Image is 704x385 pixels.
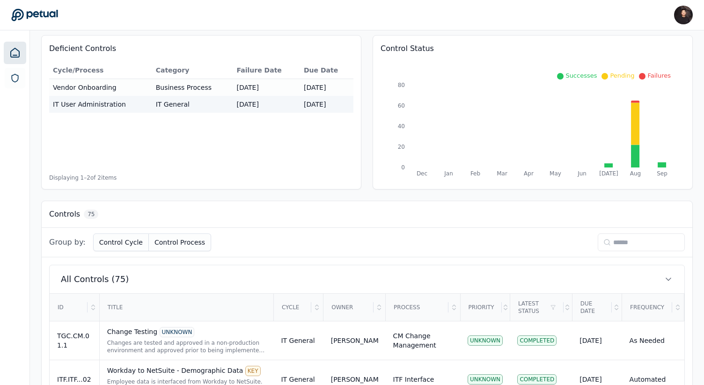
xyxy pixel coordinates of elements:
td: As Needed [622,321,684,360]
div: Frequency [623,294,672,320]
th: Category [152,62,233,79]
img: James Lee [674,6,693,24]
div: UNKNOWN [468,374,503,385]
span: Failures [647,72,671,79]
a: Dashboard [4,42,26,64]
div: Due Date [573,294,612,320]
tspan: Feb [470,170,480,177]
div: Owner [324,294,374,320]
div: ITF Interface [393,375,434,384]
td: [DATE] [300,96,353,113]
th: Cycle/Process [49,62,152,79]
div: Title [100,294,273,320]
td: Vendor Onboarding [49,79,152,96]
div: Changes are tested and approved in a non-production environment and approved prior to being imple... [107,339,266,354]
tspan: [DATE] [599,170,618,177]
button: Control Cycle [93,233,149,251]
tspan: 60 [398,102,405,109]
tspan: 40 [398,123,405,130]
div: TGC.CM.01.1 [57,331,92,350]
div: [PERSON_NAME] [331,375,378,384]
span: All Controls (75) [61,273,129,286]
th: Due Date [300,62,353,79]
span: Group by: [49,237,86,248]
div: Priority [461,294,502,320]
div: [PERSON_NAME] [331,336,378,345]
tspan: Jun [577,170,587,177]
tspan: 0 [401,164,405,171]
td: Business Process [152,79,233,96]
tspan: 80 [398,82,405,88]
div: Process [386,294,448,320]
div: [DATE] [579,336,614,345]
div: Completed [517,374,557,385]
td: IT General [152,96,233,113]
button: Control Process [149,233,211,251]
div: [DATE] [579,375,614,384]
div: CM Change Management [393,331,453,350]
div: Completed [517,335,557,346]
div: KEY [245,366,261,376]
td: IT User Administration [49,96,152,113]
a: Go to Dashboard [11,8,58,22]
h3: Deficient Controls [49,43,353,54]
div: UNKNOWN [468,335,503,346]
div: Workday to NetSuite - Demographic Data [107,366,266,376]
td: [DATE] [300,79,353,96]
tspan: Dec [417,170,427,177]
div: Change Testing [107,327,266,337]
div: Cycle [274,294,311,320]
tspan: Mar [497,170,507,177]
tspan: 20 [398,144,405,150]
tspan: May [550,170,561,177]
div: ID [50,294,88,320]
span: 75 [84,210,98,219]
td: [DATE] [233,96,300,113]
h3: Controls [49,209,80,220]
td: IT General [273,321,323,360]
span: Pending [610,72,634,79]
h3: Control Status [381,43,685,54]
tspan: Apr [524,170,534,177]
span: Displaying 1– 2 of 2 items [49,174,117,182]
tspan: Jan [444,170,453,177]
div: Latest Status [511,294,564,320]
a: SOC 1 Reports [5,68,25,88]
th: Failure Date [233,62,300,79]
td: [DATE] [233,79,300,96]
div: UNKNOWN [160,327,195,337]
tspan: Sep [657,170,667,177]
span: Successes [565,72,597,79]
div: ITF.ITF...02 [57,375,92,384]
button: All Controls (75) [50,265,684,293]
tspan: Aug [630,170,641,177]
